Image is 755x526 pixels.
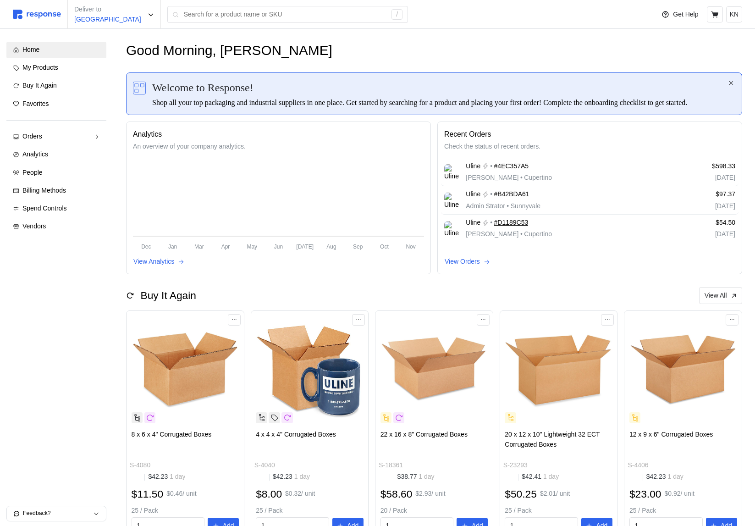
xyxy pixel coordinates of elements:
[132,431,212,438] span: 8 x 6 x 4" Corrugated Boxes
[505,202,511,210] span: •
[285,489,315,499] p: $0.32 / unit
[296,243,314,249] tspan: [DATE]
[132,487,164,501] h2: $11.50
[7,506,106,521] button: Feedback?
[494,189,529,199] a: #B42BDA61
[673,10,698,20] p: Get Help
[6,128,106,145] a: Orders
[6,146,106,163] a: Analytics
[444,221,459,236] img: Uline
[503,460,528,471] p: S-23293
[247,243,257,249] tspan: May
[726,6,742,22] button: KN
[13,10,61,19] img: svg%3e
[22,187,66,194] span: Billing Methods
[6,218,106,235] a: Vendors
[133,82,146,94] img: svg%3e
[22,150,48,158] span: Analytics
[667,189,735,199] p: $97.37
[445,257,480,267] p: View Orders
[705,291,727,301] p: View All
[74,5,141,15] p: Deliver to
[699,287,742,305] button: View All
[466,189,480,199] span: Uline
[141,243,151,249] tspan: Dec
[6,78,106,94] a: Buy It Again
[466,201,540,211] p: Admin Strator Sunnyvale
[665,489,694,499] p: $0.92 / unit
[656,6,704,23] button: Get Help
[391,9,402,20] div: /
[221,243,230,249] tspan: Apr
[380,487,413,501] h2: $58.60
[74,15,141,25] p: [GEOGRAPHIC_DATA]
[256,431,336,438] span: 4 x 4 x 4" Corrugated Boxes
[254,460,275,471] p: S-4040
[666,473,683,480] span: 1 day
[6,96,106,112] a: Favorites
[415,489,445,499] p: $2.93 / unit
[22,46,39,53] span: Home
[628,460,648,471] p: S-4406
[629,316,737,424] img: S-4406
[730,10,738,20] p: KN
[541,473,559,480] span: 1 day
[22,82,57,89] span: Buy It Again
[494,218,529,228] a: #D1189C53
[505,506,612,516] p: 25 / Pack
[646,472,683,482] p: $42.23
[133,142,424,152] p: An overview of your company analytics.
[505,316,612,424] img: S-23293
[184,6,387,23] input: Search for a product name or SKU
[667,229,735,239] p: [DATE]
[667,161,735,172] p: $598.33
[444,128,735,140] p: Recent Orders
[490,161,492,172] p: •
[22,64,58,71] span: My Products
[22,169,43,176] span: People
[274,243,283,249] tspan: Jun
[133,128,424,140] p: Analytics
[256,487,282,501] h2: $8.00
[141,288,196,303] h2: Buy It Again
[6,200,106,217] a: Spend Controls
[152,97,727,108] div: Shop all your top packaging and industrial suppliers in one place. Get started by searching for a...
[256,506,364,516] p: 25 / Pack
[494,161,529,172] a: #4EC357A5
[466,161,480,172] span: Uline
[505,487,537,501] h2: $50.25
[6,183,106,199] a: Billing Methods
[518,230,524,238] span: •
[130,460,150,471] p: S-4080
[629,487,661,501] h2: $23.00
[273,472,310,482] p: $42.23
[22,100,49,107] span: Favorites
[22,132,90,142] div: Orders
[256,316,364,424] img: S-4040
[133,256,185,267] button: View Analytics
[132,506,239,516] p: 25 / Pack
[444,193,459,208] img: Uline
[380,431,468,438] span: 22 x 16 x 8" Corrugated Boxes
[406,243,416,249] tspan: Nov
[667,218,735,228] p: $54.50
[444,256,490,267] button: View Orders
[466,218,480,228] span: Uline
[166,489,196,499] p: $0.46 / unit
[168,243,177,249] tspan: Jan
[417,473,434,480] span: 1 day
[518,174,524,181] span: •
[490,218,492,228] p: •
[6,42,106,58] a: Home
[132,316,239,424] img: S-4080
[466,173,552,183] p: [PERSON_NAME] Cupertino
[444,142,735,152] p: Check the status of recent orders.
[667,201,735,211] p: [DATE]
[397,472,435,482] p: $38.77
[380,243,389,249] tspan: Oct
[6,60,106,76] a: My Products
[444,164,459,179] img: Uline
[380,506,488,516] p: 20 / Pack
[23,509,93,518] p: Feedback?
[152,79,254,96] span: Welcome to Response!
